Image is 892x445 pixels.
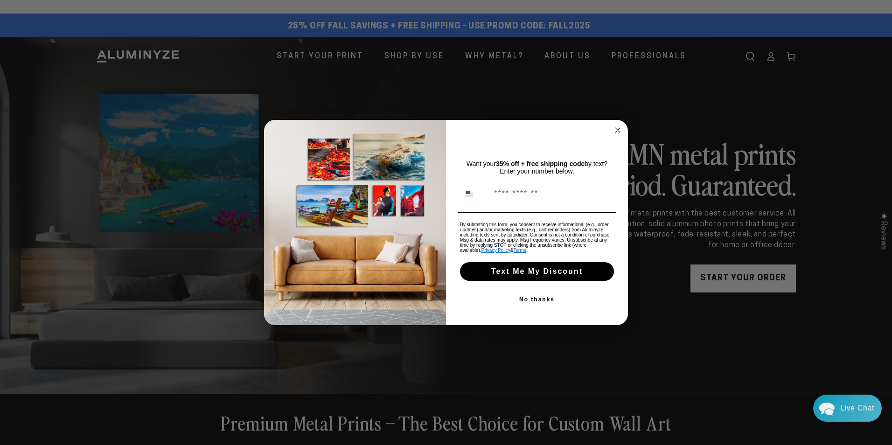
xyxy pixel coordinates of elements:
img: 1cb11741-e1c7-4528-9c24-a2d7d3cf3a02.jpeg [264,120,446,325]
img: United States [466,190,473,197]
img: underline [458,212,616,213]
div: Contact Us Directly [840,395,874,422]
button: No thanks [458,290,616,309]
div: Chat widget toggle [813,395,882,422]
p: Want your by text? Enter your number below. [460,160,614,175]
p: By submitting this form, you consent to receive informational (e.g., order updates) and/or market... [460,222,614,253]
a: Terms [514,248,526,253]
button: Search Countries [460,185,489,202]
button: Text Me My Discount [460,262,614,281]
span: You're Almost There! [481,137,593,150]
button: Close dialog [612,125,623,136]
a: Privacy Policy [481,248,510,253]
strong: 35% off + free shipping code [496,160,585,167]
